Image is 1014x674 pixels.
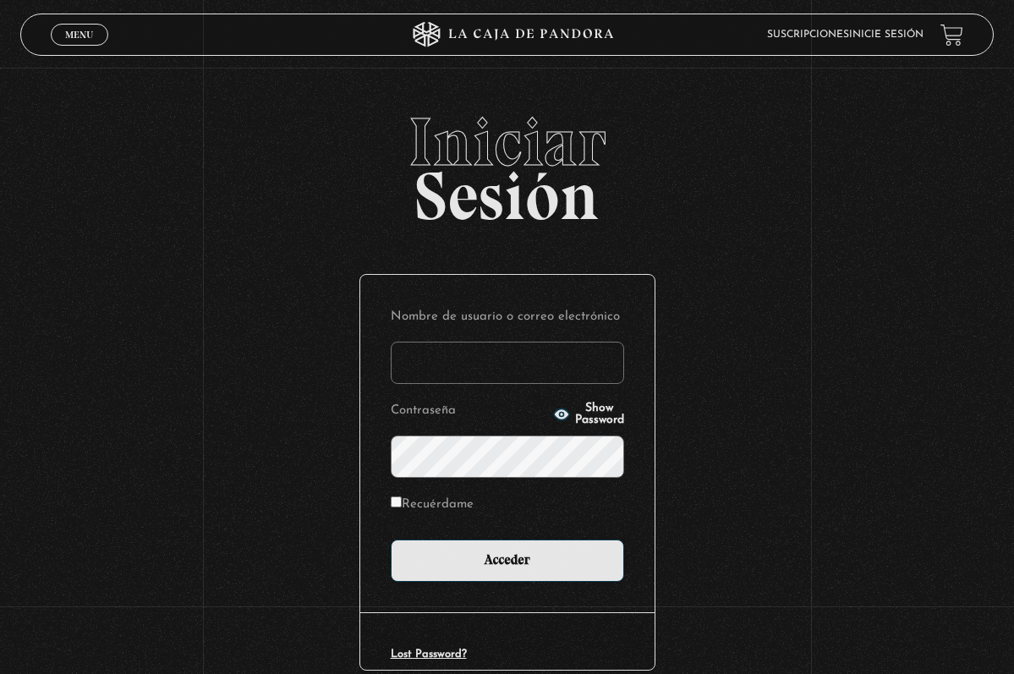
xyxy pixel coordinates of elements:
span: Iniciar [20,108,994,176]
label: Contraseña [391,399,548,422]
h2: Sesión [20,108,994,216]
a: Lost Password? [391,649,467,660]
span: Cerrar [60,44,100,56]
label: Nombre de usuario o correo electrónico [391,305,624,328]
span: Show Password [575,403,624,426]
input: Recuérdame [391,496,402,507]
a: View your shopping cart [940,23,963,46]
input: Acceder [391,540,624,582]
button: Show Password [553,403,624,426]
a: Inicie sesión [849,30,924,40]
label: Recuérdame [391,493,474,516]
a: Suscripciones [767,30,849,40]
span: Menu [65,30,93,40]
